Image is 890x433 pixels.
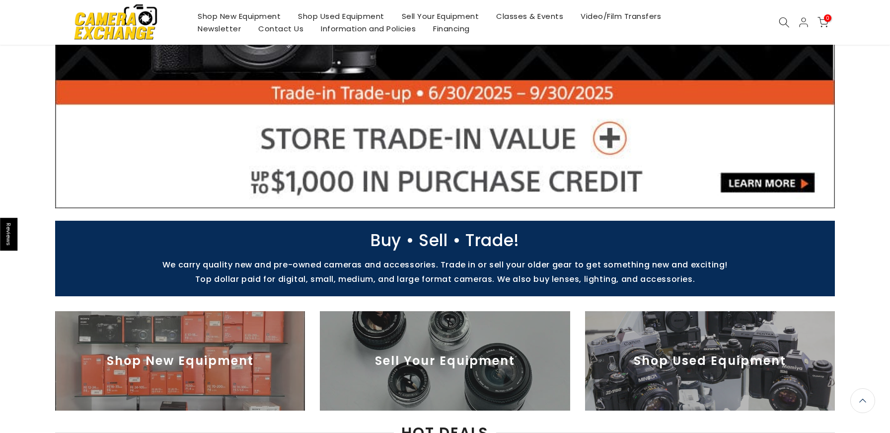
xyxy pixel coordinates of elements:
[189,10,290,22] a: Shop New Equipment
[824,14,831,22] span: 0
[50,260,840,269] p: We carry quality new and pre-owned cameras and accessories. Trade in or sell your older gear to g...
[488,10,572,22] a: Classes & Events
[312,22,425,35] a: Information and Policies
[250,22,312,35] a: Contact Us
[393,10,488,22] a: Sell Your Equipment
[572,10,670,22] a: Video/Film Transfers
[427,192,432,197] li: Page dot 2
[50,236,840,245] p: Buy • Sell • Trade!
[290,10,393,22] a: Shop Used Equipment
[817,17,828,28] a: 0
[437,192,443,197] li: Page dot 3
[850,388,875,413] a: Back to the top
[189,22,250,35] a: Newsletter
[447,192,453,197] li: Page dot 4
[425,22,479,35] a: Financing
[458,192,463,197] li: Page dot 5
[50,274,840,284] p: Top dollar paid for digital, small, medium, and large format cameras. We also buy lenses, lightin...
[468,192,474,197] li: Page dot 6
[416,192,422,197] li: Page dot 1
